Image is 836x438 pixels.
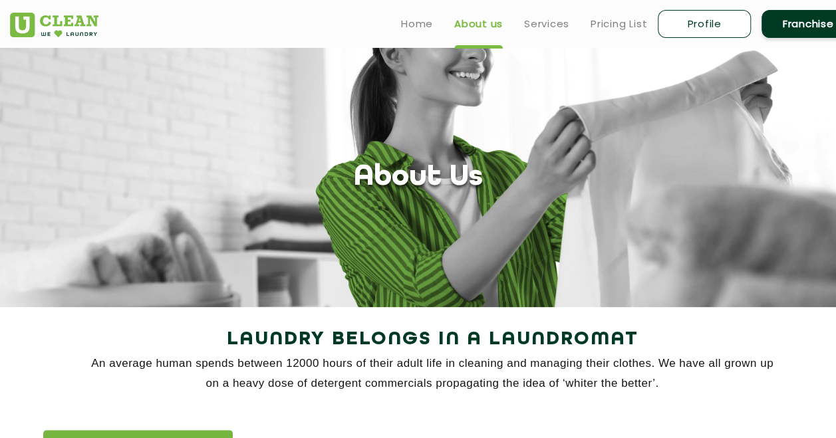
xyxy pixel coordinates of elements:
[524,16,569,32] a: Services
[454,16,503,32] a: About us
[658,10,751,38] a: Profile
[401,16,433,32] a: Home
[591,16,647,32] a: Pricing List
[10,13,98,37] img: UClean Laundry and Dry Cleaning
[354,161,483,195] h1: About Us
